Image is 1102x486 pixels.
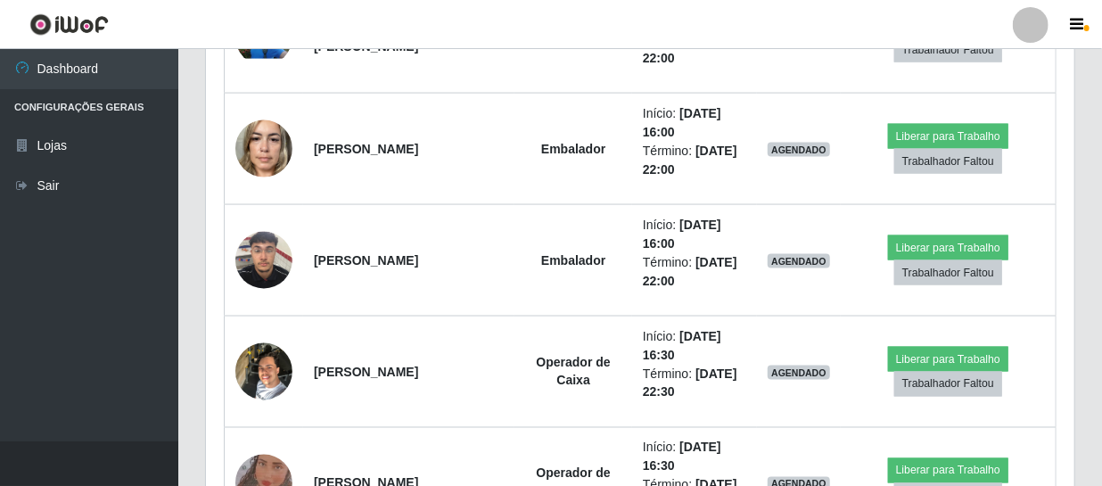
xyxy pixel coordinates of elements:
[643,439,746,476] li: Início:
[768,143,830,157] span: AGENDADO
[894,372,1002,397] button: Trabalhador Faltou
[643,216,746,253] li: Início:
[643,327,746,365] li: Início:
[643,30,746,68] li: Término:
[894,260,1002,285] button: Trabalhador Faltou
[894,149,1002,174] button: Trabalhador Faltou
[888,458,1008,483] button: Liberar para Trabalho
[643,441,721,474] time: [DATE] 16:30
[314,365,418,379] strong: [PERSON_NAME]
[643,142,746,179] li: Término:
[235,222,292,298] img: 1753794100219.jpeg
[541,253,605,268] strong: Embalador
[643,106,721,139] time: [DATE] 16:00
[888,235,1008,260] button: Liberar para Trabalho
[541,142,605,156] strong: Embalador
[235,334,292,409] img: 1725217718320.jpeg
[643,365,746,402] li: Término:
[894,37,1002,62] button: Trabalhador Faltou
[643,253,746,291] li: Término:
[768,366,830,380] span: AGENDADO
[235,111,292,186] img: 1744395296980.jpeg
[643,218,721,251] time: [DATE] 16:00
[314,253,418,268] strong: [PERSON_NAME]
[888,124,1008,149] button: Liberar para Trabalho
[768,254,830,268] span: AGENDADO
[29,13,109,36] img: CoreUI Logo
[314,142,418,156] strong: [PERSON_NAME]
[888,347,1008,372] button: Liberar para Trabalho
[643,329,721,362] time: [DATE] 16:30
[643,104,746,142] li: Início:
[537,355,611,388] strong: Operador de Caixa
